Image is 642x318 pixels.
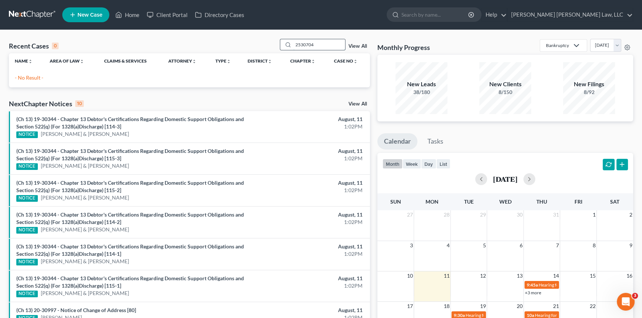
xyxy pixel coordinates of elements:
[406,271,414,280] span: 10
[252,147,363,155] div: August, 11
[252,187,363,194] div: 1:02PM
[592,210,596,219] span: 1
[536,198,547,205] span: Thu
[16,163,38,170] div: NOTICE
[396,80,447,88] div: New Leads
[527,282,538,288] span: 9:45a
[41,194,129,201] a: [PERSON_NAME] & [PERSON_NAME]
[334,58,358,64] a: Case Nounfold_more
[248,58,272,64] a: Districtunfold_more
[403,159,421,169] button: week
[479,210,487,219] span: 29
[15,58,33,64] a: Nameunfold_more
[16,307,136,313] a: (Ch 13) 20-30997 - Notice of Change of Address [80]
[192,59,196,64] i: unfold_more
[527,312,534,318] span: 10a
[482,8,507,21] a: Help
[168,58,196,64] a: Attorneyunfold_more
[629,210,633,219] span: 2
[563,80,615,88] div: New Filings
[252,155,363,162] div: 1:02PM
[41,130,129,138] a: [PERSON_NAME] & [PERSON_NAME]
[80,59,84,64] i: unfold_more
[626,271,633,280] span: 16
[9,99,84,108] div: NextChapter Notices
[516,271,523,280] span: 13
[77,12,102,18] span: New Case
[348,101,367,107] a: View All
[41,258,129,265] a: [PERSON_NAME] & [PERSON_NAME]
[589,271,596,280] span: 15
[143,8,191,21] a: Client Portal
[552,271,560,280] span: 14
[41,162,129,170] a: [PERSON_NAME] & [PERSON_NAME]
[383,159,403,169] button: month
[454,312,465,318] span: 9:30a
[563,88,615,96] div: 8/92
[290,58,315,64] a: Chapterunfold_more
[443,210,450,219] span: 28
[16,275,244,289] a: (Ch 13) 19-30344 - Chapter 13 Debtor's Certifications Regarding Domestic Support Obligations and ...
[519,241,523,250] span: 6
[482,241,487,250] span: 5
[41,289,129,297] a: [PERSON_NAME] & [PERSON_NAME]
[16,259,38,265] div: NOTICE
[421,159,436,169] button: day
[516,210,523,219] span: 30
[252,282,363,289] div: 1:02PM
[479,80,531,88] div: New Clients
[632,293,638,299] span: 3
[252,123,363,130] div: 1:02PM
[16,211,244,225] a: (Ch 13) 19-30344 - Chapter 13 Debtor's Certifications Regarding Domestic Support Obligations and ...
[16,243,244,257] a: (Ch 13) 19-30344 - Chapter 13 Debtor's Certifications Regarding Domestic Support Obligations and ...
[16,227,38,234] div: NOTICE
[592,241,596,250] span: 8
[191,8,248,21] a: Directory Cases
[406,210,414,219] span: 27
[499,198,511,205] span: Wed
[252,116,363,123] div: August, 11
[546,42,569,48] div: Bankruptcy
[252,179,363,187] div: August, 11
[9,41,59,50] div: Recent Cases
[464,198,473,205] span: Tue
[252,275,363,282] div: August, 11
[629,241,633,250] span: 9
[98,53,162,68] th: Claims & Services
[377,43,430,52] h3: Monthly Progress
[293,39,345,50] input: Search by name...
[226,59,231,64] i: unfold_more
[589,302,596,311] span: 22
[311,59,315,64] i: unfold_more
[446,241,450,250] span: 4
[252,218,363,226] div: 1:02PM
[353,59,358,64] i: unfold_more
[16,131,38,138] div: NOTICE
[426,198,439,205] span: Mon
[50,58,84,64] a: Area of Lawunfold_more
[479,271,487,280] span: 12
[552,302,560,311] span: 21
[409,241,414,250] span: 3
[16,195,38,202] div: NOTICE
[268,59,272,64] i: unfold_more
[348,44,367,49] a: View All
[215,58,231,64] a: Typeunfold_more
[28,59,33,64] i: unfold_more
[617,293,635,311] iframe: Intercom live chat
[575,198,582,205] span: Fri
[443,271,450,280] span: 11
[16,180,244,193] a: (Ch 13) 19-30344 - Chapter 13 Debtor's Certifications Regarding Domestic Support Obligations and ...
[16,291,38,297] div: NOTICE
[516,302,523,311] span: 20
[507,8,633,21] a: [PERSON_NAME] [PERSON_NAME] Law, LLC
[436,159,450,169] button: list
[396,88,447,96] div: 38/180
[555,241,560,250] span: 7
[16,148,244,161] a: (Ch 13) 19-30344 - Chapter 13 Debtor's Certifications Regarding Domestic Support Obligations and ...
[421,133,450,150] a: Tasks
[610,198,619,205] span: Sat
[16,116,244,130] a: (Ch 13) 19-30344 - Chapter 13 Debtor's Certifications Regarding Domestic Support Obligations and ...
[252,307,363,314] div: August, 11
[539,282,596,288] span: Hearing for [PERSON_NAME]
